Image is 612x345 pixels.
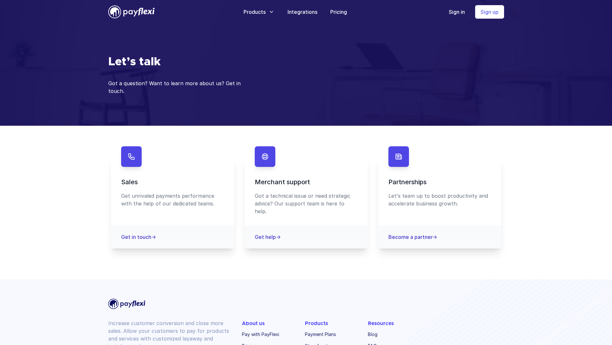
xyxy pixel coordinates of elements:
a: Get help [255,234,281,240]
a: Integrations [288,8,317,16]
span: Products [305,321,328,326]
p: Let's team up to boost productivity and accelerate business growth. [388,192,491,207]
span: Resources [368,321,394,326]
a: Pay with PayFlexi [242,330,279,339]
a: Blog [368,330,405,339]
a: Become a partner [388,234,437,240]
span: About us [242,321,265,326]
p: Got a technical issue or need strategic advice? Our support team is here to help. [255,192,358,215]
span: Products [244,8,266,16]
h1: Let’s talk [108,55,252,69]
p: Get unrivaled payments performance with the help of our dedicated teams. [121,192,224,207]
a: Pricing [330,8,347,16]
span: → [432,234,437,240]
button: Products [244,8,275,16]
img: PayFlexi [108,5,155,18]
a: Sign in [449,8,465,16]
h3: Sales [121,177,224,187]
a: Sign up [475,5,504,19]
img: PayFlexi [108,299,146,309]
a: Payment Plans [305,330,342,339]
p: Got a question? Want to learn more about us? Get in touch. [108,79,252,95]
a: Get in touch [121,234,156,240]
h3: Merchant support [255,177,358,187]
span: → [151,234,156,240]
span: → [276,234,281,240]
h3: Partnerships [388,177,491,187]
